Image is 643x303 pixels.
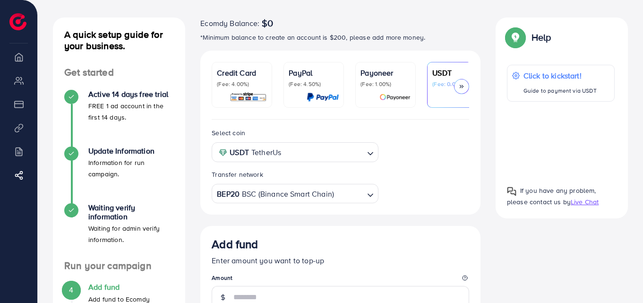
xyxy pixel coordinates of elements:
p: Guide to payment via USDT [523,85,597,96]
iframe: Chat [603,260,636,296]
input: Search for option [335,187,363,201]
p: *Minimum balance to create an account is $200, please add more money. [200,32,480,43]
h4: Active 14 days free trial [88,90,174,99]
img: card [307,92,339,103]
input: Search for option [284,145,363,160]
p: Click to kickstart! [523,70,597,81]
span: BSC (Binance Smart Chain) [242,187,334,201]
li: Update Information [53,147,185,203]
p: (Fee: 0.00%) [432,80,482,88]
p: (Fee: 4.50%) [289,80,339,88]
img: card [379,92,411,103]
img: Popup guide [507,187,516,196]
label: Transfer network [212,170,263,179]
div: Search for option [212,142,378,162]
h4: Waiting verify information [88,203,174,221]
p: Enter amount you want to top-up [212,255,469,266]
img: logo [9,13,26,30]
p: Information for run campaign. [88,157,174,180]
img: Popup guide [507,29,524,46]
span: Ecomdy Balance: [200,17,259,29]
div: Search for option [212,184,378,203]
img: coin [219,148,227,157]
p: Waiting for admin verify information. [88,223,174,245]
h3: Add fund [212,237,258,251]
h4: Run your campaign [53,260,185,272]
li: Waiting verify information [53,203,185,260]
label: Select coin [212,128,245,138]
p: FREE 1 ad account in the first 14 days. [88,100,174,123]
span: TetherUs [251,146,281,159]
span: $0 [262,17,273,29]
span: If you have any problem, please contact us by [507,186,596,206]
span: 4 [69,285,73,295]
p: (Fee: 1.00%) [360,80,411,88]
h4: Update Information [88,147,174,156]
h4: A quick setup guide for your business. [53,29,185,52]
p: Help [532,32,551,43]
li: Active 14 days free trial [53,90,185,147]
p: PayPal [289,67,339,78]
img: card [230,92,267,103]
strong: BEP20 [217,187,240,201]
h4: Add fund [88,283,174,292]
legend: Amount [212,274,469,286]
span: Live Chat [571,197,599,207]
h4: Get started [53,67,185,78]
p: Credit Card [217,67,267,78]
p: Payoneer [360,67,411,78]
p: USDT [432,67,482,78]
p: (Fee: 4.00%) [217,80,267,88]
strong: USDT [230,146,249,159]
